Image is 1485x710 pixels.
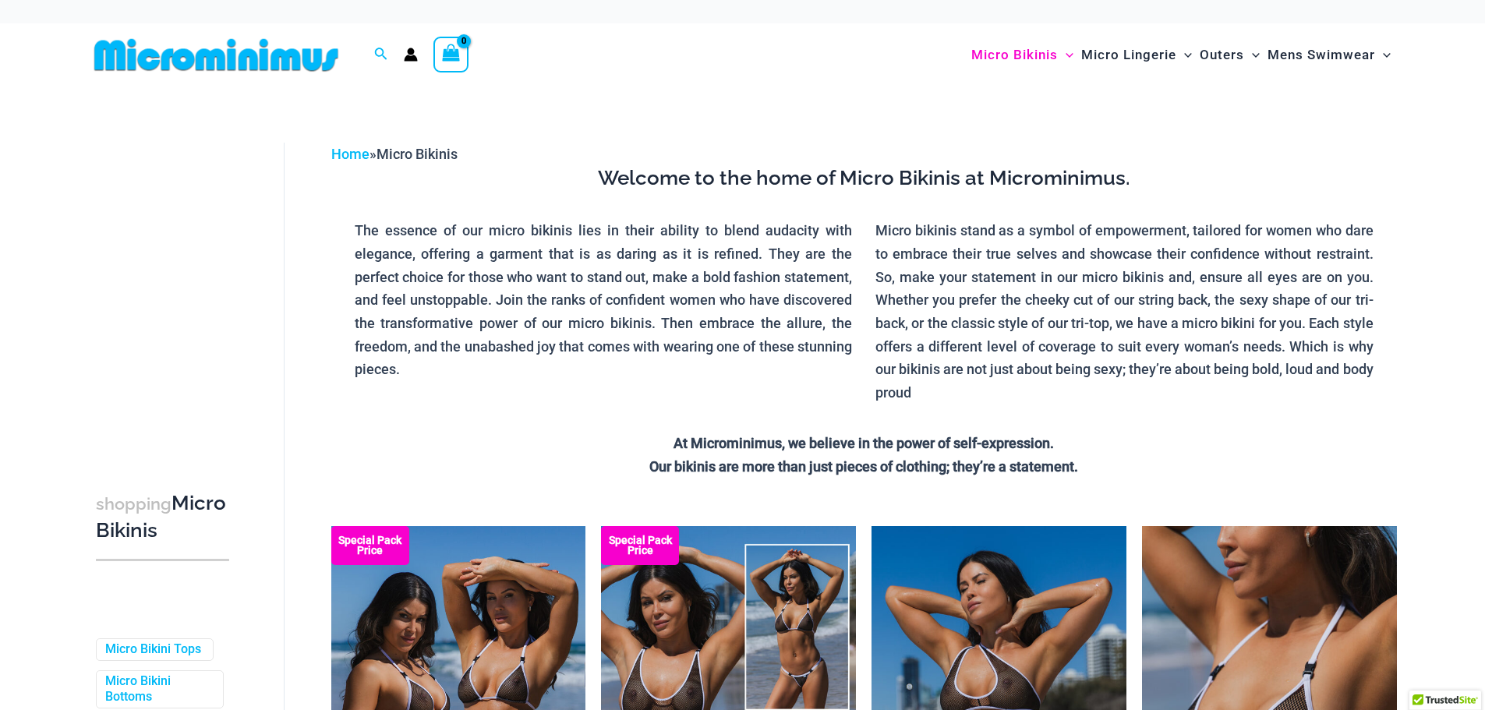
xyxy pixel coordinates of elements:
[343,165,1385,192] h3: Welcome to the home of Micro Bikinis at Microminimus.
[875,219,1374,404] p: Micro bikinis stand as a symbol of empowerment, tailored for women who dare to embrace their true...
[967,31,1077,79] a: Micro BikinisMenu ToggleMenu Toggle
[1081,35,1176,75] span: Micro Lingerie
[404,48,418,62] a: Account icon link
[1200,35,1244,75] span: Outers
[355,219,853,381] p: The essence of our micro bikinis lies in their ability to blend audacity with elegance, offering ...
[601,535,679,556] b: Special Pack Price
[331,535,409,556] b: Special Pack Price
[1196,31,1264,79] a: OutersMenu ToggleMenu Toggle
[331,146,458,162] span: »
[1244,35,1260,75] span: Menu Toggle
[96,490,229,544] h3: Micro Bikinis
[965,29,1398,81] nav: Site Navigation
[105,641,201,658] a: Micro Bikini Tops
[1176,35,1192,75] span: Menu Toggle
[649,458,1078,475] strong: Our bikinis are more than just pieces of clothing; they’re a statement.
[1058,35,1073,75] span: Menu Toggle
[374,45,388,65] a: Search icon link
[96,494,171,514] span: shopping
[674,435,1054,451] strong: At Microminimus, we believe in the power of self-expression.
[971,35,1058,75] span: Micro Bikinis
[105,673,211,706] a: Micro Bikini Bottoms
[331,146,369,162] a: Home
[1077,31,1196,79] a: Micro LingerieMenu ToggleMenu Toggle
[96,130,236,442] iframe: TrustedSite Certified
[433,37,469,72] a: View Shopping Cart, empty
[88,37,345,72] img: MM SHOP LOGO FLAT
[1268,35,1375,75] span: Mens Swimwear
[1264,31,1395,79] a: Mens SwimwearMenu ToggleMenu Toggle
[1375,35,1391,75] span: Menu Toggle
[377,146,458,162] span: Micro Bikinis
